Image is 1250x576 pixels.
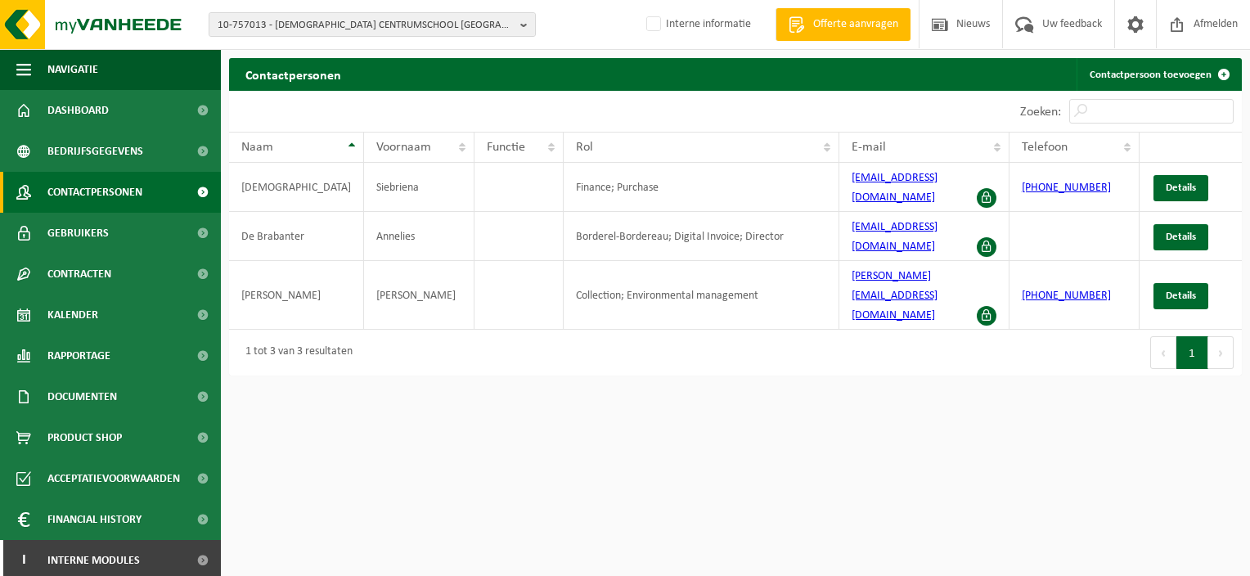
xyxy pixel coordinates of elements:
[364,261,474,330] td: [PERSON_NAME]
[47,49,98,90] span: Navigatie
[1153,224,1208,250] a: Details
[1166,290,1196,301] span: Details
[47,254,111,295] span: Contracten
[364,163,474,212] td: Siebriena
[1153,283,1208,309] a: Details
[1022,290,1111,302] a: [PHONE_NUMBER]
[852,270,937,322] a: [PERSON_NAME][EMAIL_ADDRESS][DOMAIN_NAME]
[364,212,474,261] td: Annelies
[1166,232,1196,242] span: Details
[1153,175,1208,201] a: Details
[564,212,839,261] td: Borderel-Bordereau; Digital Invoice; Director
[237,338,353,367] div: 1 tot 3 van 3 resultaten
[47,376,117,417] span: Documenten
[218,13,514,38] span: 10-757013 - [DEMOGRAPHIC_DATA] CENTRUMSCHOOL [GEOGRAPHIC_DATA]
[564,163,839,212] td: Finance; Purchase
[229,212,364,261] td: De Brabanter
[1166,182,1196,193] span: Details
[47,335,110,376] span: Rapportage
[47,417,122,458] span: Product Shop
[47,131,143,172] span: Bedrijfsgegevens
[852,141,886,154] span: E-mail
[776,8,911,41] a: Offerte aanvragen
[1022,182,1111,194] a: [PHONE_NUMBER]
[229,261,364,330] td: [PERSON_NAME]
[229,58,357,90] h2: Contactpersonen
[47,172,142,213] span: Contactpersonen
[809,16,902,33] span: Offerte aanvragen
[47,458,180,499] span: Acceptatievoorwaarden
[643,12,751,37] label: Interne informatie
[1208,336,1234,369] button: Next
[241,141,273,154] span: Naam
[852,172,937,204] a: [EMAIL_ADDRESS][DOMAIN_NAME]
[1150,336,1176,369] button: Previous
[1022,141,1068,154] span: Telefoon
[47,213,109,254] span: Gebruikers
[1176,336,1208,369] button: 1
[209,12,536,37] button: 10-757013 - [DEMOGRAPHIC_DATA] CENTRUMSCHOOL [GEOGRAPHIC_DATA]
[47,90,109,131] span: Dashboard
[376,141,431,154] span: Voornaam
[1020,106,1061,119] label: Zoeken:
[564,261,839,330] td: Collection; Environmental management
[47,295,98,335] span: Kalender
[1077,58,1240,91] a: Contactpersoon toevoegen
[576,141,593,154] span: Rol
[47,499,142,540] span: Financial History
[852,221,937,253] a: [EMAIL_ADDRESS][DOMAIN_NAME]
[229,163,364,212] td: [DEMOGRAPHIC_DATA]
[487,141,525,154] span: Functie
